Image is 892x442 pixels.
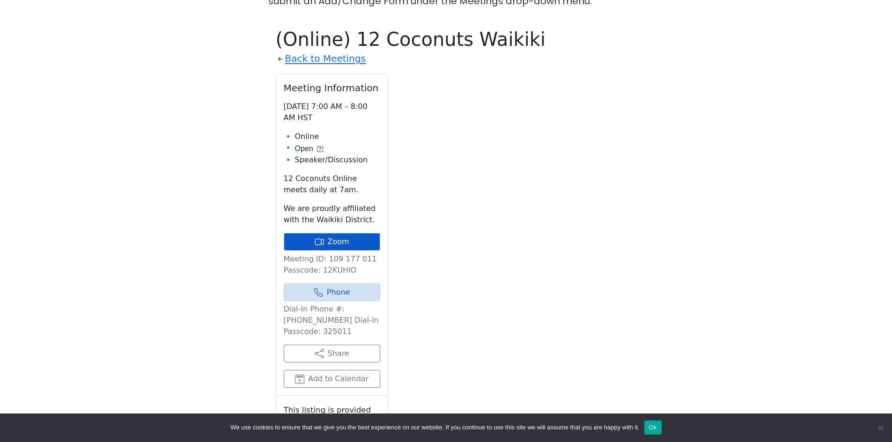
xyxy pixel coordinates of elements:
[295,143,323,154] button: Open
[876,423,885,432] span: No
[285,51,366,67] a: Back to Meetings
[284,370,380,388] button: Add to Calendar
[295,143,313,154] span: Open
[284,101,380,123] p: [DATE] 7:00 AM – 8:00 AM HST
[284,304,380,337] p: Dial-In Phone #: [PHONE_NUMBER] Dial-In Passcode: 325011
[284,173,380,196] p: 12 Coconuts Online meets daily at 7am.
[284,403,380,430] small: This listing is provided by:
[644,420,662,435] button: Ok
[295,154,380,166] li: Speaker/Discussion
[284,254,380,276] p: Meeting ID: 109 177 011 Passcode: 12KUHIO
[284,82,380,94] h2: Meeting Information
[276,28,617,51] h1: (Online) 12 Coconuts Waikiki
[230,423,639,432] span: We use cookies to ensure that we give you the best experience on our website. If you continue to ...
[284,203,380,225] p: We are proudly affiliated with the Waikiki District.
[284,345,380,362] button: Share
[284,283,380,301] a: Phone
[295,131,380,142] li: Online
[284,233,380,251] a: Zoom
